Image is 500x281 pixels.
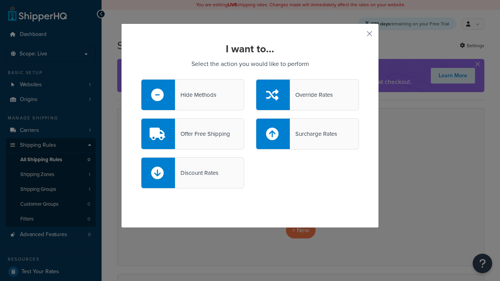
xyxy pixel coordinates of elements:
div: Offer Free Shipping [175,128,230,139]
div: Override Rates [290,89,333,100]
p: Select the action you would like to perform [141,59,359,69]
div: Hide Methods [175,89,216,100]
strong: I want to... [226,41,274,56]
div: Surcharge Rates [290,128,337,139]
div: Discount Rates [175,167,218,178]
